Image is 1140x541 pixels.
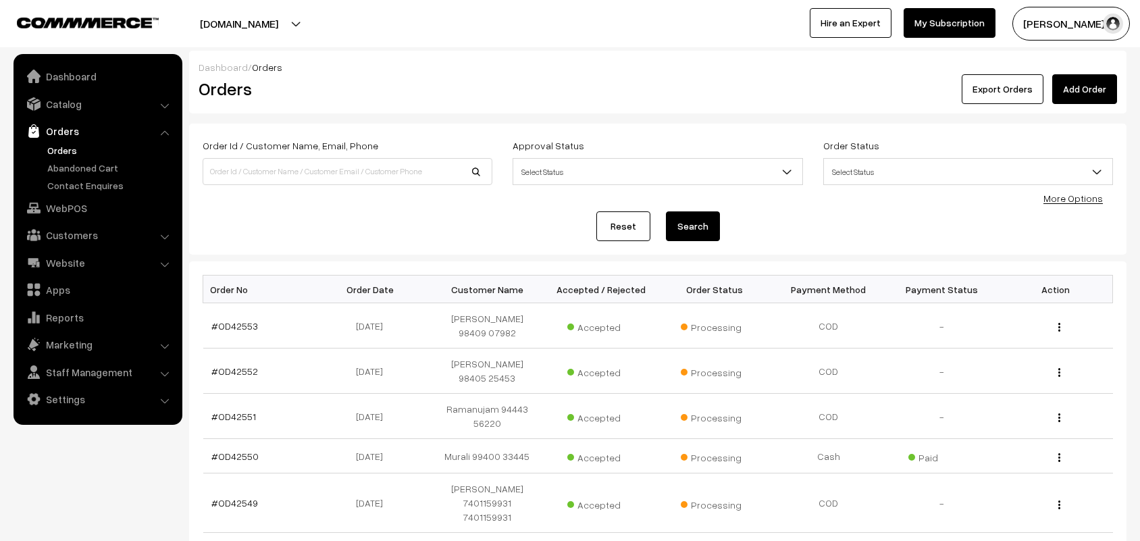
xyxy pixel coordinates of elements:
[513,158,802,185] span: Select Status
[885,349,999,394] td: -
[771,439,885,473] td: Cash
[17,360,178,384] a: Staff Management
[430,303,544,349] td: [PERSON_NAME] 98409 07982
[885,394,999,439] td: -
[199,61,248,73] a: Dashboard
[771,394,885,439] td: COD
[1058,413,1060,422] img: Menu
[203,138,378,153] label: Order Id / Customer Name, Email, Phone
[904,8,995,38] a: My Subscription
[430,473,544,533] td: [PERSON_NAME] 7401159931 7401159931
[681,317,748,334] span: Processing
[513,138,584,153] label: Approval Status
[199,60,1117,74] div: /
[44,143,178,157] a: Orders
[1058,368,1060,377] img: Menu
[203,276,317,303] th: Order No
[17,332,178,357] a: Marketing
[17,64,178,88] a: Dashboard
[771,276,885,303] th: Payment Method
[681,407,748,425] span: Processing
[317,394,430,439] td: [DATE]
[17,387,178,411] a: Settings
[823,158,1113,185] span: Select Status
[430,349,544,394] td: [PERSON_NAME] 98405 25453
[771,303,885,349] td: COD
[211,450,259,462] a: #OD42550
[1012,7,1130,41] button: [PERSON_NAME] s…
[681,362,748,380] span: Processing
[824,160,1112,184] span: Select Status
[17,18,159,28] img: COMMMERCE
[1052,74,1117,104] a: Add Order
[513,160,802,184] span: Select Status
[430,394,544,439] td: Ramanujam 94443 56220
[317,303,430,349] td: [DATE]
[1043,192,1103,204] a: More Options
[681,494,748,512] span: Processing
[885,303,999,349] td: -
[17,305,178,330] a: Reports
[596,211,650,241] a: Reset
[44,178,178,192] a: Contact Enquires
[17,119,178,143] a: Orders
[681,447,748,465] span: Processing
[153,7,326,41] button: [DOMAIN_NAME]
[658,276,771,303] th: Order Status
[211,497,258,509] a: #OD42549
[211,320,258,332] a: #OD42553
[199,78,491,99] h2: Orders
[1058,453,1060,462] img: Menu
[962,74,1043,104] button: Export Orders
[203,158,492,185] input: Order Id / Customer Name / Customer Email / Customer Phone
[17,14,135,30] a: COMMMERCE
[317,276,430,303] th: Order Date
[211,411,256,422] a: #OD42551
[317,349,430,394] td: [DATE]
[567,494,635,512] span: Accepted
[666,211,720,241] button: Search
[999,276,1112,303] th: Action
[17,223,178,247] a: Customers
[567,447,635,465] span: Accepted
[211,365,258,377] a: #OD42552
[567,317,635,334] span: Accepted
[567,362,635,380] span: Accepted
[430,439,544,473] td: Murali 99400 33445
[252,61,282,73] span: Orders
[430,276,544,303] th: Customer Name
[317,473,430,533] td: [DATE]
[908,447,976,465] span: Paid
[1058,323,1060,332] img: Menu
[567,407,635,425] span: Accepted
[17,196,178,220] a: WebPOS
[1058,500,1060,509] img: Menu
[317,439,430,473] td: [DATE]
[810,8,891,38] a: Hire an Expert
[885,473,999,533] td: -
[17,278,178,302] a: Apps
[823,138,879,153] label: Order Status
[44,161,178,175] a: Abandoned Cart
[544,276,658,303] th: Accepted / Rejected
[1103,14,1123,34] img: user
[885,276,999,303] th: Payment Status
[771,473,885,533] td: COD
[771,349,885,394] td: COD
[17,92,178,116] a: Catalog
[17,251,178,275] a: Website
